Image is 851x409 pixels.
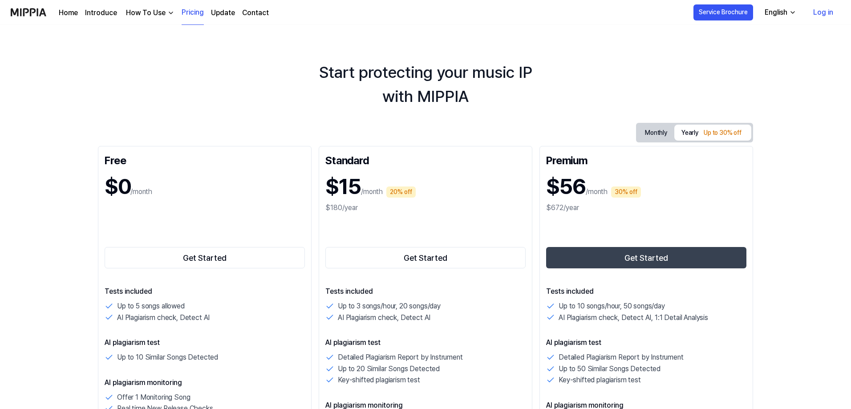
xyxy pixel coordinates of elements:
[586,186,608,197] p: /month
[546,170,586,202] h1: $56
[338,352,463,363] p: Detailed Plagiarism Report by Instrument
[85,8,117,18] a: Introduce
[338,374,420,386] p: Key-shifted plagiarism test
[105,247,305,268] button: Get Started
[361,186,383,197] p: /month
[338,300,441,312] p: Up to 3 songs/hour, 20 songs/day
[211,8,235,18] a: Update
[325,153,526,167] div: Standard
[546,286,746,297] p: Tests included
[117,312,210,324] p: AI Plagiarism check, Detect AI
[758,4,802,21] button: English
[130,186,152,197] p: /month
[105,286,305,297] p: Tests included
[611,186,641,198] div: 30% off
[167,9,174,16] img: down
[386,186,416,198] div: 20% off
[674,125,751,141] button: Yearly
[338,363,440,375] p: Up to 20 Similar Songs Detected
[546,202,746,213] div: $672/year
[124,8,174,18] button: How To Use
[546,337,746,348] p: AI plagiarism test
[325,337,526,348] p: AI plagiarism test
[559,363,661,375] p: Up to 50 Similar Songs Detected
[559,312,708,324] p: AI Plagiarism check, Detect AI, 1:1 Detail Analysis
[325,286,526,297] p: Tests included
[182,0,204,25] a: Pricing
[105,377,305,388] p: AI plagiarism monitoring
[325,247,526,268] button: Get Started
[117,352,218,363] p: Up to 10 Similar Songs Detected
[105,245,305,270] a: Get Started
[124,8,167,18] div: How To Use
[559,300,665,312] p: Up to 10 songs/hour, 50 songs/day
[546,153,746,167] div: Premium
[117,392,190,403] p: Offer 1 Monitoring Song
[701,126,744,140] div: Up to 30% off
[105,170,130,202] h1: $0
[242,8,269,18] a: Contact
[105,337,305,348] p: AI plagiarism test
[59,8,78,18] a: Home
[325,202,526,213] div: $180/year
[546,247,746,268] button: Get Started
[559,374,641,386] p: Key-shifted plagiarism test
[763,7,789,18] div: English
[105,153,305,167] div: Free
[693,4,753,20] button: Service Brochure
[325,245,526,270] a: Get Started
[638,125,674,141] button: Monthly
[338,312,430,324] p: AI Plagiarism check, Detect AI
[325,170,361,202] h1: $15
[546,245,746,270] a: Get Started
[559,352,684,363] p: Detailed Plagiarism Report by Instrument
[117,300,185,312] p: Up to 5 songs allowed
